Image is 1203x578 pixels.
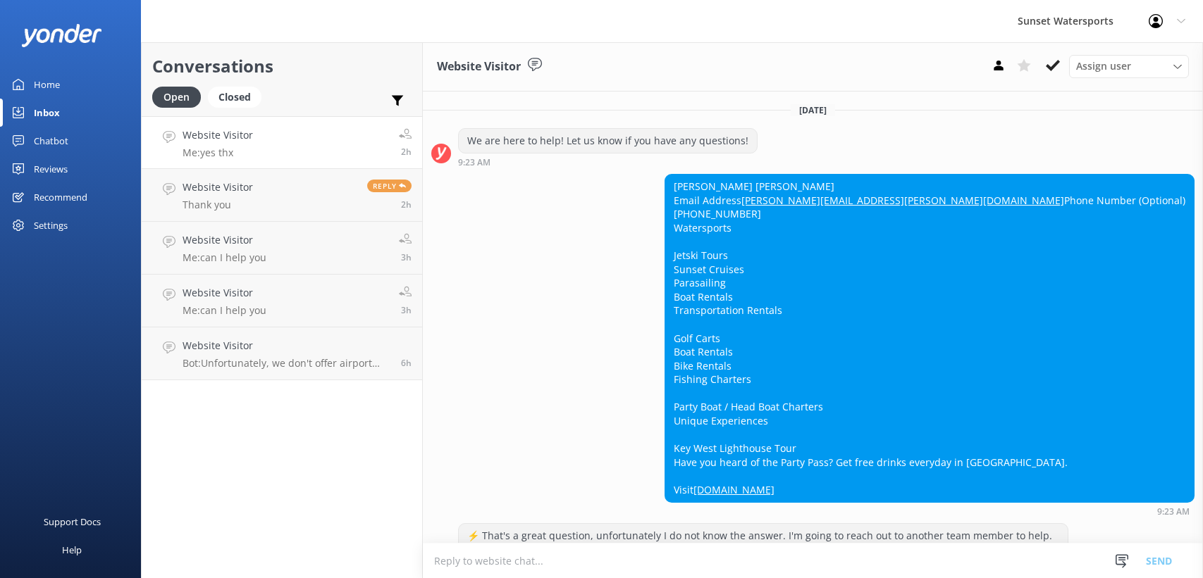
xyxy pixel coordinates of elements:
[1157,508,1190,516] strong: 9:23 AM
[401,251,412,263] span: Sep 04 2025 08:06am (UTC -05:00) America/Cancun
[791,104,835,116] span: [DATE]
[34,183,87,211] div: Recommend
[34,211,68,239] div: Settings
[458,157,758,167] div: Jun 25 2025 08:23am (UTC -05:00) America/Cancun
[62,536,82,564] div: Help
[152,53,412,80] h2: Conversations
[401,357,412,369] span: Sep 04 2025 05:44am (UTC -05:00) America/Cancun
[142,275,422,327] a: Website VisitorMe:can I help you3h
[401,304,412,316] span: Sep 04 2025 08:06am (UTC -05:00) America/Cancun
[1076,58,1131,74] span: Assign user
[34,70,60,99] div: Home
[665,175,1194,502] div: [PERSON_NAME] [PERSON_NAME] Email Address Phone Number (Optional) [PHONE_NUMBER] Watersports Jets...
[34,127,68,155] div: Chatbot
[183,232,266,248] h4: Website Visitor
[183,146,253,159] p: Me: yes thx
[34,99,60,127] div: Inbox
[208,89,269,104] a: Closed
[183,338,390,353] h4: Website Visitor
[1069,55,1189,77] div: Assign User
[183,304,266,317] p: Me: can I help you
[21,24,102,47] img: yonder-white-logo.png
[665,506,1195,516] div: Jun 25 2025 08:23am (UTC -05:00) America/Cancun
[152,87,201,108] div: Open
[741,194,1064,207] a: [PERSON_NAME][EMAIL_ADDRESS][PERSON_NAME][DOMAIN_NAME]
[437,58,521,76] h3: Website Visitor
[183,285,266,301] h4: Website Visitor
[44,508,101,536] div: Support Docs
[183,199,253,211] p: Thank you
[152,89,208,104] a: Open
[208,87,261,108] div: Closed
[183,251,266,264] p: Me: can I help you
[142,169,422,222] a: Website VisitorThank youReply2h
[142,222,422,275] a: Website VisitorMe:can I help you3h
[458,158,491,167] strong: 9:23 AM
[183,357,390,370] p: Bot: Unfortunately, we don't offer airport pick-up for golf carts. If you need transportation for...
[142,327,422,380] a: Website VisitorBot:Unfortunately, we don't offer airport pick-up for golf carts. If you need tran...
[367,180,412,192] span: Reply
[401,146,412,158] span: Sep 04 2025 09:41am (UTC -05:00) America/Cancun
[693,483,775,496] a: [DOMAIN_NAME]
[401,199,412,211] span: Sep 04 2025 09:12am (UTC -05:00) America/Cancun
[183,127,253,143] h4: Website Visitor
[34,155,68,183] div: Reviews
[459,129,757,153] div: We are here to help! Let us know if you have any questions!
[183,180,253,195] h4: Website Visitor
[142,116,422,169] a: Website VisitorMe:yes thx2h
[459,524,1068,561] div: ⚡ That's a great question, unfortunately I do not know the answer. I'm going to reach out to anot...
